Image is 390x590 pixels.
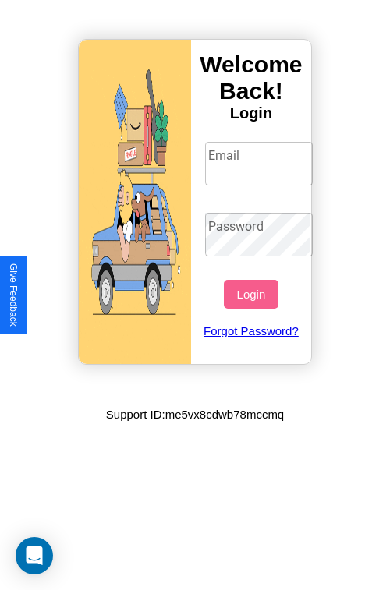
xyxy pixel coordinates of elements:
[8,263,19,327] div: Give Feedback
[197,309,306,353] a: Forgot Password?
[191,51,311,104] h3: Welcome Back!
[191,104,311,122] h4: Login
[16,537,53,574] div: Open Intercom Messenger
[106,404,284,425] p: Support ID: me5vx8cdwb78mccmq
[224,280,278,309] button: Login
[79,40,191,364] img: gif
